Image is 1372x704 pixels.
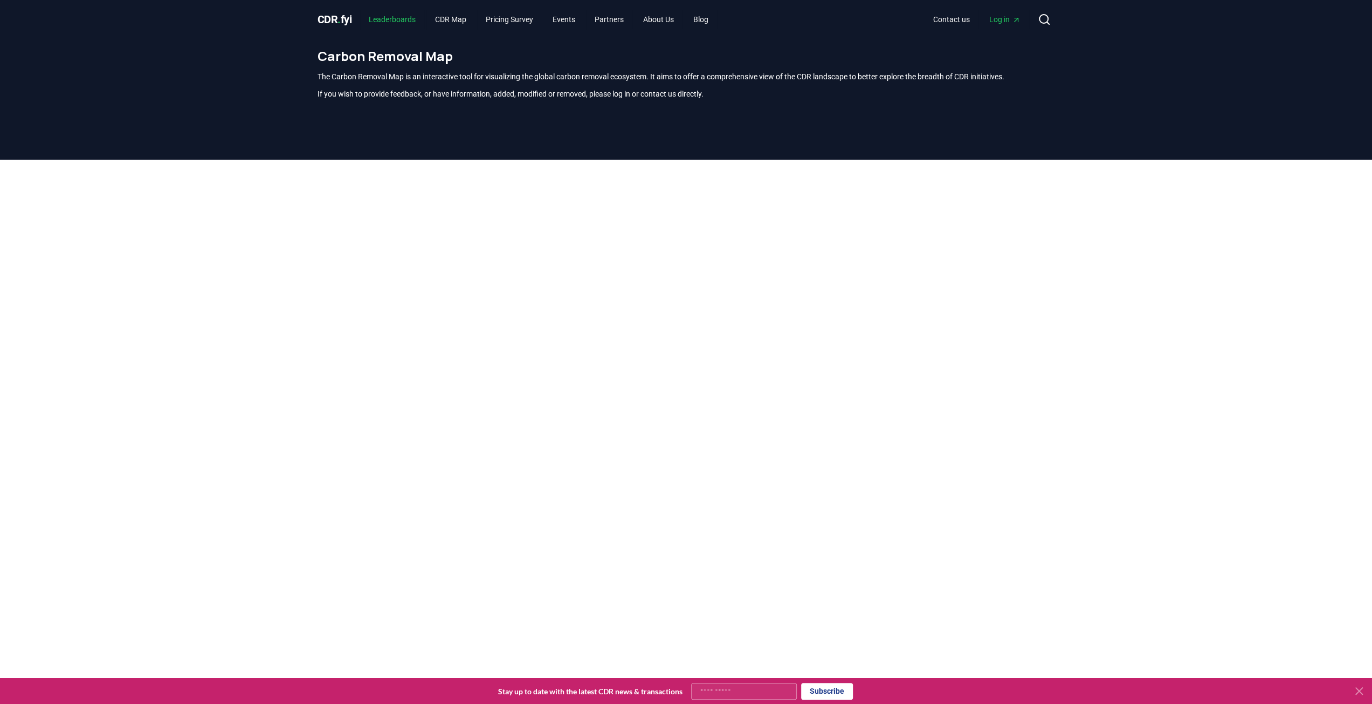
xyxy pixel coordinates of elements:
p: The Carbon Removal Map is an interactive tool for visualizing the global carbon removal ecosystem... [318,71,1055,82]
nav: Main [925,10,1029,29]
a: Leaderboards [360,10,424,29]
a: Log in [981,10,1029,29]
h1: Carbon Removal Map [318,47,1055,65]
a: Events [544,10,584,29]
a: CDR Map [426,10,475,29]
span: . [337,13,341,26]
a: Contact us [925,10,978,29]
span: Log in [989,14,1021,25]
a: Pricing Survey [477,10,542,29]
a: Blog [685,10,717,29]
span: CDR fyi [318,13,352,26]
a: About Us [635,10,682,29]
a: Partners [586,10,632,29]
a: CDR.fyi [318,12,352,27]
nav: Main [360,10,717,29]
p: If you wish to provide feedback, or have information, added, modified or removed, please log in o... [318,88,1055,99]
